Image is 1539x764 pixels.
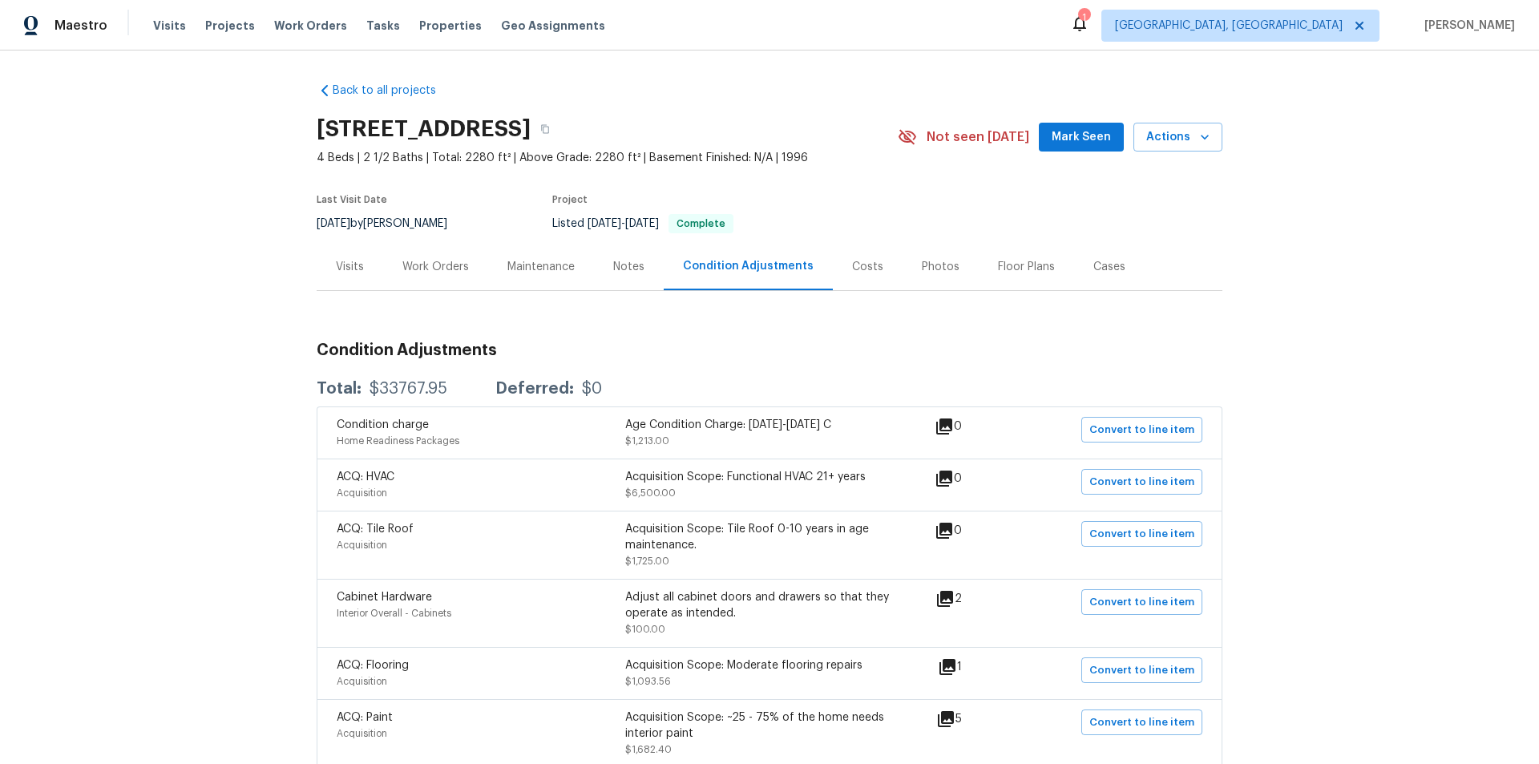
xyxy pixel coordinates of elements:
[552,218,733,229] span: Listed
[317,381,362,397] div: Total:
[274,18,347,34] span: Work Orders
[625,625,665,634] span: $100.00
[1081,657,1202,683] button: Convert to line item
[588,218,621,229] span: [DATE]
[625,521,914,553] div: Acquisition Scope: Tile Roof 0-10 years in age maintenance.
[852,259,883,275] div: Costs
[683,258,814,274] div: Condition Adjustments
[317,121,531,137] h2: [STREET_ADDRESS]
[1089,593,1194,612] span: Convert to line item
[1133,123,1222,152] button: Actions
[1146,127,1210,148] span: Actions
[1115,18,1343,34] span: [GEOGRAPHIC_DATA], [GEOGRAPHIC_DATA]
[1081,469,1202,495] button: Convert to line item
[588,218,659,229] span: -
[1089,473,1194,491] span: Convert to line item
[613,259,644,275] div: Notes
[317,83,471,99] a: Back to all projects
[935,469,1013,488] div: 0
[1089,661,1194,680] span: Convert to line item
[670,219,732,228] span: Complete
[501,18,605,34] span: Geo Assignments
[1052,127,1111,148] span: Mark Seen
[205,18,255,34] span: Projects
[337,471,394,483] span: ACQ: HVAC
[337,523,414,535] span: ACQ: Tile Roof
[419,18,482,34] span: Properties
[507,259,575,275] div: Maintenance
[337,729,387,738] span: Acquisition
[1081,521,1202,547] button: Convert to line item
[317,214,467,233] div: by [PERSON_NAME]
[495,381,574,397] div: Deferred:
[1093,259,1125,275] div: Cases
[552,195,588,204] span: Project
[402,259,469,275] div: Work Orders
[317,342,1222,358] h3: Condition Adjustments
[1418,18,1515,34] span: [PERSON_NAME]
[935,521,1013,540] div: 0
[337,608,451,618] span: Interior Overall - Cabinets
[1039,123,1124,152] button: Mark Seen
[938,657,1013,677] div: 1
[927,129,1029,145] span: Not seen [DATE]
[317,150,898,166] span: 4 Beds | 2 1/2 Baths | Total: 2280 ft² | Above Grade: 2280 ft² | Basement Finished: N/A | 1996
[317,218,350,229] span: [DATE]
[998,259,1055,275] div: Floor Plans
[936,709,1013,729] div: 5
[337,436,459,446] span: Home Readiness Packages
[582,381,602,397] div: $0
[625,657,914,673] div: Acquisition Scope: Moderate flooring repairs
[337,488,387,498] span: Acquisition
[337,677,387,686] span: Acquisition
[337,660,409,671] span: ACQ: Flooring
[337,712,393,723] span: ACQ: Paint
[153,18,186,34] span: Visits
[1081,589,1202,615] button: Convert to line item
[625,556,669,566] span: $1,725.00
[1089,421,1194,439] span: Convert to line item
[935,417,1013,436] div: 0
[625,589,914,621] div: Adjust all cabinet doors and drawers so that they operate as intended.
[370,381,447,397] div: $33767.95
[337,419,429,431] span: Condition charge
[1089,713,1194,732] span: Convert to line item
[922,259,959,275] div: Photos
[625,709,914,742] div: Acquisition Scope: ~25 - 75% of the home needs interior paint
[317,195,387,204] span: Last Visit Date
[625,436,669,446] span: $1,213.00
[1081,709,1202,735] button: Convert to line item
[1078,10,1089,26] div: 1
[625,469,914,485] div: Acquisition Scope: Functional HVAC 21+ years
[625,677,671,686] span: $1,093.56
[336,259,364,275] div: Visits
[625,218,659,229] span: [DATE]
[55,18,107,34] span: Maestro
[1089,525,1194,544] span: Convert to line item
[1081,417,1202,443] button: Convert to line item
[337,592,432,603] span: Cabinet Hardware
[366,20,400,31] span: Tasks
[935,589,1013,608] div: 2
[625,417,914,433] div: Age Condition Charge: [DATE]-[DATE] C
[531,115,559,144] button: Copy Address
[337,540,387,550] span: Acquisition
[625,488,676,498] span: $6,500.00
[625,745,672,754] span: $1,682.40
